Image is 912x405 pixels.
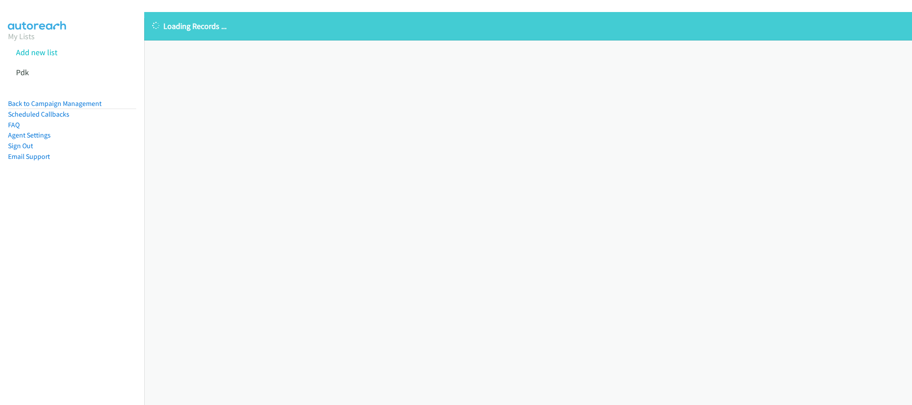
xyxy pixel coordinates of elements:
[8,142,33,150] a: Sign Out
[16,47,57,57] a: Add new list
[8,121,20,129] a: FAQ
[16,67,29,77] a: Pdk
[152,20,904,32] p: Loading Records ...
[8,99,101,108] a: Back to Campaign Management
[8,131,51,139] a: Agent Settings
[8,31,35,41] a: My Lists
[8,152,50,161] a: Email Support
[8,110,69,118] a: Scheduled Callbacks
